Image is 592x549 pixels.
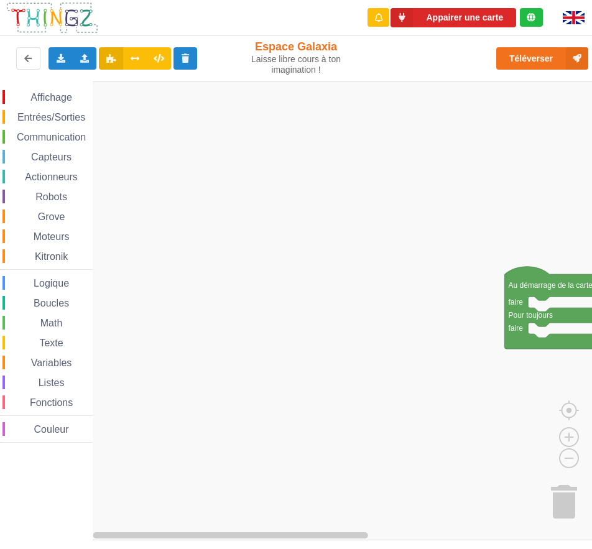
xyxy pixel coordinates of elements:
[32,278,71,288] span: Logique
[563,11,585,24] img: gb.png
[39,318,65,328] span: Math
[15,132,88,142] span: Communication
[32,298,71,308] span: Boucles
[28,397,75,408] span: Fonctions
[496,47,588,70] button: Téléverser
[37,377,67,388] span: Listes
[509,324,524,333] text: faire
[29,152,73,162] span: Capteurs
[37,338,65,348] span: Texte
[520,8,543,27] div: Tu es connecté au serveur de création de Thingz
[34,191,69,202] span: Robots
[248,54,344,75] div: Laisse libre cours à ton imagination !
[509,298,524,307] text: faire
[36,211,67,222] span: Grove
[391,8,516,27] button: Appairer une carte
[6,1,99,34] img: thingz_logo.png
[29,92,73,103] span: Affichage
[33,251,70,262] span: Kitronik
[248,40,344,75] div: Espace Galaxia
[16,112,87,122] span: Entrées/Sorties
[509,311,553,320] text: Pour toujours
[32,231,72,242] span: Moteurs
[23,172,80,182] span: Actionneurs
[29,358,74,368] span: Variables
[32,424,71,435] span: Couleur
